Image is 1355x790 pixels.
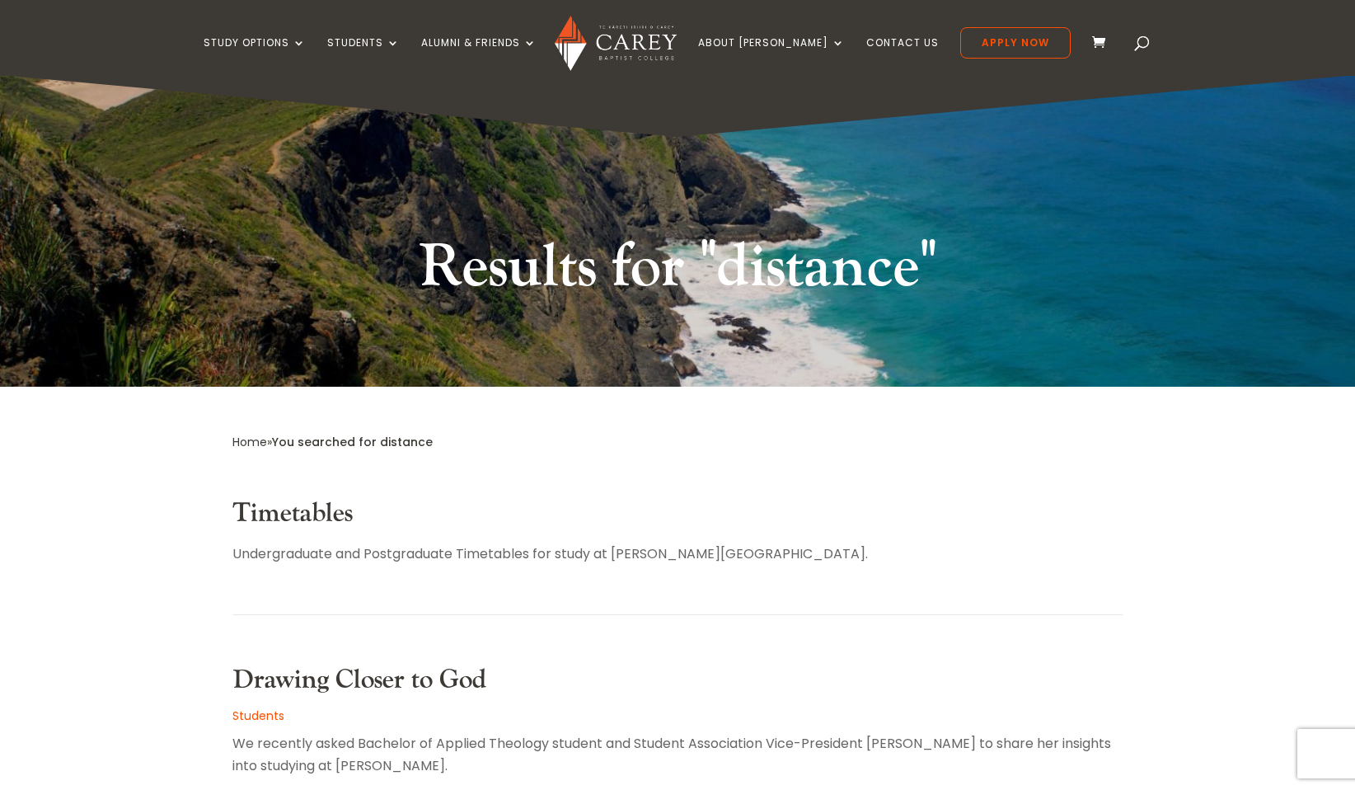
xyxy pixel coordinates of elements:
p: Undergraduate and Postgraduate Timetables for study at [PERSON_NAME][GEOGRAPHIC_DATA]. [232,543,1123,565]
a: Contact Us [866,37,939,76]
a: Students [232,708,284,724]
a: Alumni & Friends [421,37,537,76]
img: Carey Baptist College [555,16,676,71]
a: Home [232,434,267,450]
a: Study Options [204,37,306,76]
a: Drawing Closer to God [232,663,487,697]
span: You searched for distance [272,434,433,450]
a: Timetables [232,496,353,530]
h1: Results for "distance" [368,229,987,315]
span: » [232,434,433,450]
p: We recently asked Bachelor of Applied Theology student and Student Association Vice-President [PE... [232,732,1123,777]
a: About [PERSON_NAME] [698,37,845,76]
a: Students [327,37,400,76]
a: Apply Now [960,27,1071,59]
